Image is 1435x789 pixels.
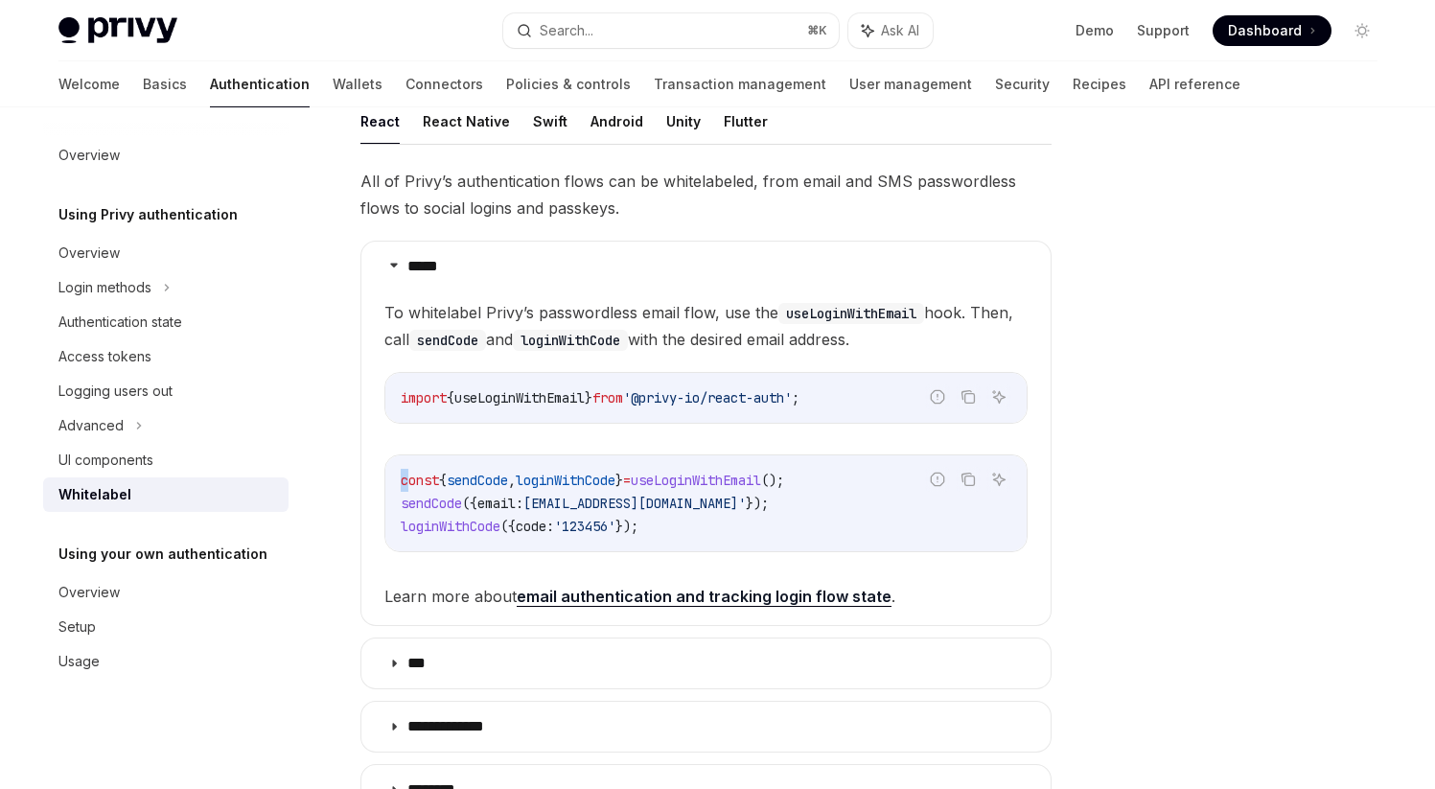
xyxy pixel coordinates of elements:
[1347,15,1377,46] button: Toggle dark mode
[401,495,462,512] span: sendCode
[503,13,839,48] button: Search...⌘K
[849,61,972,107] a: User management
[666,99,701,144] button: Unity
[508,472,516,489] span: ,
[956,384,981,409] button: Copy the contents from the code block
[360,99,400,144] button: React
[401,518,500,535] span: loginWithCode
[43,374,289,408] a: Logging users out
[58,17,177,44] img: light logo
[58,650,100,673] div: Usage
[746,495,769,512] span: });
[615,518,638,535] span: });
[360,241,1052,626] details: *****To whitelabel Privy’s passwordless email flow, use theuseLoginWithEmailhook. Then, callsendC...
[447,389,454,406] span: {
[516,518,554,535] span: code:
[210,61,310,107] a: Authentication
[43,138,289,173] a: Overview
[384,299,1028,353] span: To whitelabel Privy’s passwordless email flow, use the hook. Then, call and with the desired emai...
[43,477,289,512] a: Whitelabel
[1149,61,1240,107] a: API reference
[58,449,153,472] div: UI components
[956,467,981,492] button: Copy the contents from the code block
[58,276,151,299] div: Login methods
[58,61,120,107] a: Welcome
[401,472,439,489] span: const
[333,61,382,107] a: Wallets
[58,380,173,403] div: Logging users out
[523,495,746,512] span: [EMAIL_ADDRESS][DOMAIN_NAME]'
[43,236,289,270] a: Overview
[654,61,826,107] a: Transaction management
[807,23,827,38] span: ⌘ K
[615,472,623,489] span: }
[43,305,289,339] a: Authentication state
[592,389,623,406] span: from
[995,61,1050,107] a: Security
[792,389,799,406] span: ;
[58,414,124,437] div: Advanced
[58,483,131,506] div: Whitelabel
[778,303,924,324] code: useLoginWithEmail
[43,610,289,644] a: Setup
[43,644,289,679] a: Usage
[925,467,950,492] button: Report incorrect code
[506,61,631,107] a: Policies & controls
[623,389,792,406] span: '@privy-io/react-auth'
[848,13,933,48] button: Ask AI
[462,495,477,512] span: ({
[58,345,151,368] div: Access tokens
[516,472,615,489] span: loginWithCode
[43,575,289,610] a: Overview
[454,389,585,406] span: useLoginWithEmail
[58,311,182,334] div: Authentication state
[1213,15,1331,46] a: Dashboard
[761,472,784,489] span: ();
[540,19,593,42] div: Search...
[590,99,643,144] button: Android
[517,587,891,607] a: email authentication and tracking login flow state
[1228,21,1302,40] span: Dashboard
[585,389,592,406] span: }
[1137,21,1190,40] a: Support
[58,144,120,167] div: Overview
[1076,21,1114,40] a: Demo
[881,21,919,40] span: Ask AI
[405,61,483,107] a: Connectors
[43,443,289,477] a: UI components
[58,543,267,566] h5: Using your own authentication
[724,99,768,144] button: Flutter
[409,330,486,351] code: sendCode
[623,472,631,489] span: =
[360,168,1052,221] span: All of Privy’s authentication flows can be whitelabeled, from email and SMS passwordless flows to...
[439,472,447,489] span: {
[58,242,120,265] div: Overview
[986,467,1011,492] button: Ask AI
[513,330,628,351] code: loginWithCode
[500,518,516,535] span: ({
[631,472,761,489] span: useLoginWithEmail
[533,99,567,144] button: Swift
[925,384,950,409] button: Report incorrect code
[986,384,1011,409] button: Ask AI
[43,339,289,374] a: Access tokens
[143,61,187,107] a: Basics
[477,495,523,512] span: email:
[384,583,1028,610] span: Learn more about .
[554,518,615,535] span: '123456'
[58,581,120,604] div: Overview
[58,203,238,226] h5: Using Privy authentication
[447,472,508,489] span: sendCode
[401,389,447,406] span: import
[58,615,96,638] div: Setup
[423,99,510,144] button: React Native
[1073,61,1126,107] a: Recipes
